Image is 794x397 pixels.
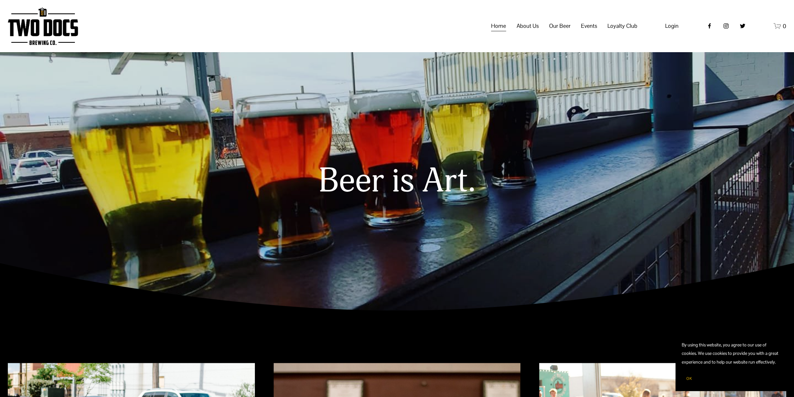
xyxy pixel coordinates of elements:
[739,23,746,29] a: twitter-unauth
[179,162,616,200] h1: Beer is Art.
[607,20,637,32] a: folder dropdown
[783,22,786,30] span: 0
[665,21,679,31] a: Login
[549,21,570,31] span: Our Beer
[686,376,692,381] span: OK
[773,22,786,30] a: 0 items in cart
[682,341,782,366] p: By using this website, you agree to our use of cookies. We use cookies to provide you with a grea...
[665,22,679,29] span: Login
[723,23,729,29] a: instagram-unauth
[516,20,538,32] a: folder dropdown
[581,20,597,32] a: folder dropdown
[491,20,506,32] a: Home
[8,7,78,45] img: Two Docs Brewing Co.
[706,23,713,29] a: Facebook
[581,21,597,31] span: Events
[675,335,788,391] section: Cookie banner
[607,21,637,31] span: Loyalty Club
[682,373,697,385] button: OK
[516,21,538,31] span: About Us
[549,20,570,32] a: folder dropdown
